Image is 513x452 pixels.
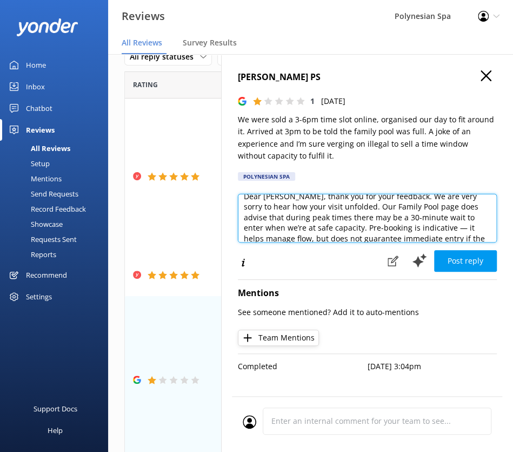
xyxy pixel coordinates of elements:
span: Survey Results [183,37,237,48]
div: Settings [26,286,52,307]
div: Reviews [26,119,55,141]
div: Send Requests [6,186,78,201]
span: Date [133,80,158,90]
a: Record Feedback [6,201,108,217]
div: Chatbot [26,97,52,119]
a: Setup [6,156,108,171]
h3: Reviews [122,8,165,25]
div: Inbox [26,76,45,97]
div: Help [48,420,63,441]
a: Mentions [6,171,108,186]
div: Recommend [26,264,67,286]
a: Requests Sent [6,232,108,247]
span: 1 [310,96,315,106]
div: Showcase [6,217,63,232]
button: Close [481,70,491,82]
p: We were sold a 3-6pm time slot online, organised our day to fit around it. Arrived at 3pm to be t... [238,114,497,162]
p: [DATE] [321,95,345,107]
p: Completed [238,361,368,372]
a: Send Requests [6,186,108,201]
h4: [PERSON_NAME] PS [238,70,497,84]
img: user_profile.svg [243,415,256,429]
span: All reply statuses [130,51,200,63]
div: Home [26,54,46,76]
a: All Reviews [6,141,108,156]
div: Polynesian Spa [238,172,295,181]
div: Support Docs [34,398,77,420]
a: Reports [6,247,108,262]
div: Requests Sent [6,232,77,247]
button: Post reply [434,250,497,272]
p: See someone mentioned? Add it to auto-mentions [238,306,497,318]
div: Record Feedback [6,201,86,217]
h4: Mentions [238,286,497,300]
textarea: Dear [PERSON_NAME], thank you for your feedback. We are very sorry to hear how your visit unfolde... [238,194,497,243]
div: Reports [6,247,56,262]
div: Mentions [6,171,62,186]
span: All Reviews [122,37,162,48]
img: yonder-white-logo.png [16,18,78,36]
p: [DATE] 3:04pm [368,361,497,372]
a: Showcase [6,217,108,232]
button: Team Mentions [238,330,319,346]
div: All Reviews [6,141,70,156]
div: Setup [6,156,50,171]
